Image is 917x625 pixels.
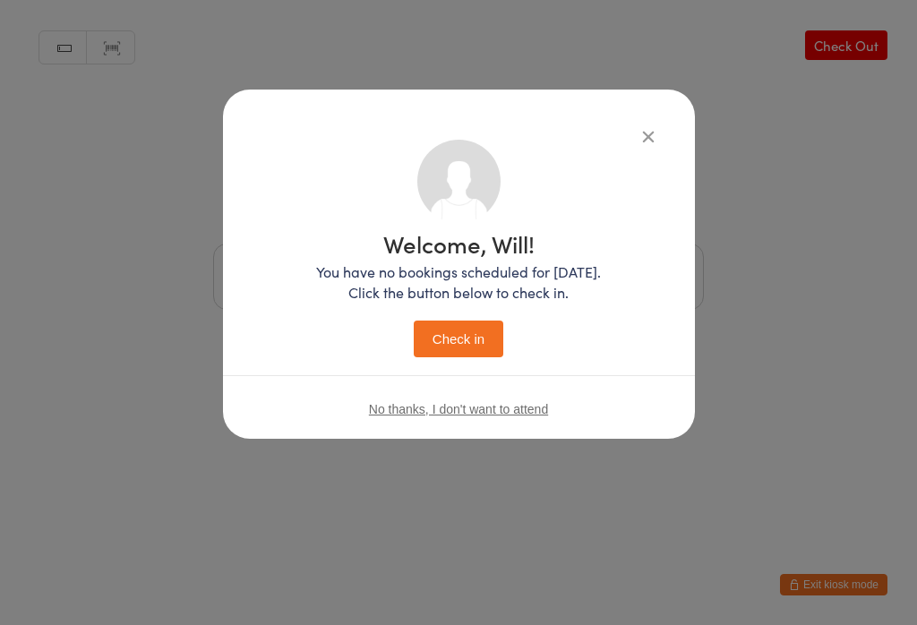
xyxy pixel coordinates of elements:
button: No thanks, I don't want to attend [369,402,548,416]
button: Check in [414,321,503,357]
p: You have no bookings scheduled for [DATE]. Click the button below to check in. [316,261,601,303]
img: no_photo.png [417,140,501,223]
h1: Welcome, Will! [316,232,601,255]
